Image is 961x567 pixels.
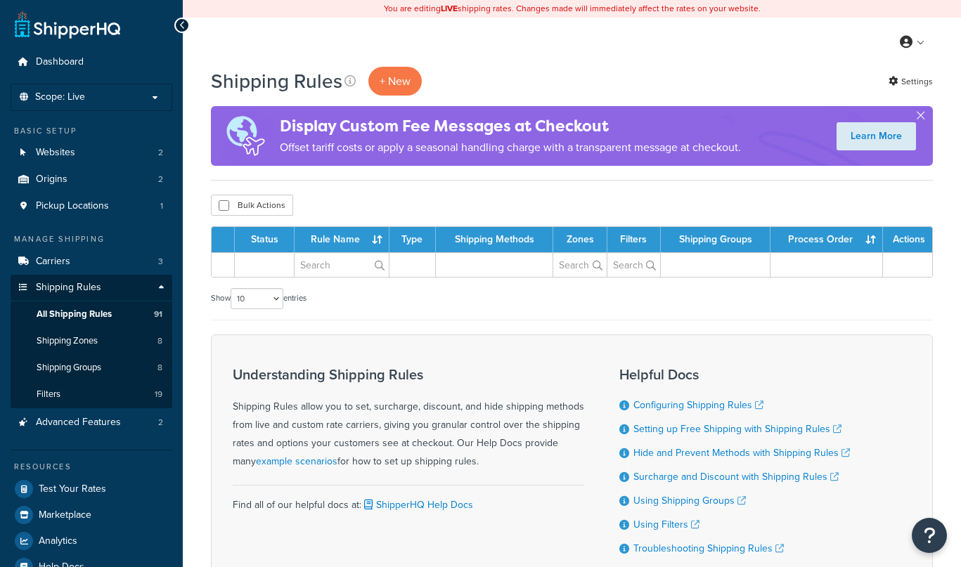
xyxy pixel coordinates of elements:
[39,509,91,521] span: Marketplace
[36,256,70,268] span: Carriers
[607,253,660,277] input: Search
[11,49,172,75] a: Dashboard
[280,115,741,138] h4: Display Custom Fee Messages at Checkout
[436,227,553,252] th: Shipping Methods
[770,227,882,252] th: Process Order
[36,147,75,159] span: Websites
[11,328,172,354] li: Shipping Zones
[633,398,763,412] a: Configuring Shipping Rules
[233,367,584,382] h3: Understanding Shipping Rules
[389,227,436,252] th: Type
[837,122,916,150] a: Learn More
[633,422,841,436] a: Setting up Free Shipping with Shipping Rules
[11,382,172,408] a: Filters 19
[11,140,172,166] a: Websites 2
[158,256,163,268] span: 3
[11,476,172,502] a: Test Your Rates
[11,193,172,219] a: Pickup Locations 1
[37,389,60,400] span: Filters
[11,382,172,408] li: Filters
[280,138,741,157] p: Offset tariff costs or apply a seasonal handling charge with a transparent message at checkout.
[36,417,121,429] span: Advanced Features
[11,301,172,327] a: All Shipping Rules 91
[11,528,172,554] a: Analytics
[35,91,85,103] span: Scope: Live
[154,308,162,320] span: 91
[36,56,84,68] span: Dashboard
[441,2,458,15] b: LIVE
[11,249,172,275] li: Carriers
[211,288,307,309] label: Show entries
[256,454,337,469] a: example scenarios
[553,227,607,252] th: Zones
[368,67,422,96] p: + New
[607,227,661,252] th: Filters
[158,174,163,185] span: 2
[619,367,850,382] h3: Helpful Docs
[889,72,933,91] a: Settings
[11,275,172,301] a: Shipping Rules
[11,140,172,166] li: Websites
[39,483,106,495] span: Test Your Rates
[11,355,172,381] li: Shipping Groups
[157,362,162,374] span: 8
[11,410,172,436] li: Advanced Features
[231,288,283,309] select: Showentries
[361,497,473,512] a: ShipperHQ Help Docs
[36,200,109,212] span: Pickup Locations
[37,362,101,374] span: Shipping Groups
[633,469,839,484] a: Surcharge and Discount with Shipping Rules
[11,125,172,137] div: Basic Setup
[15,11,120,39] a: ShipperHQ Home
[37,335,98,347] span: Shipping Zones
[11,275,172,408] li: Shipping Rules
[160,200,163,212] span: 1
[158,417,163,429] span: 2
[633,541,784,556] a: Troubleshooting Shipping Rules
[158,147,163,159] span: 2
[11,193,172,219] li: Pickup Locations
[211,195,293,216] button: Bulk Actions
[211,106,280,166] img: duties-banner-06bc72dcb5fe05cb3f9472aba00be2ae8eb53ab6f0d8bb03d382ba314ac3c341.png
[36,282,101,294] span: Shipping Rules
[11,167,172,193] li: Origins
[211,67,342,95] h1: Shipping Rules
[11,328,172,354] a: Shipping Zones 8
[157,335,162,347] span: 8
[11,502,172,528] a: Marketplace
[36,174,67,185] span: Origins
[11,249,172,275] a: Carriers 3
[295,253,388,277] input: Search
[295,227,389,252] th: Rule Name
[233,485,584,514] div: Find all of our helpful docs at:
[11,410,172,436] a: Advanced Features 2
[235,227,295,252] th: Status
[155,389,162,400] span: 19
[633,517,699,532] a: Using Filters
[633,493,746,508] a: Using Shipping Groups
[11,301,172,327] li: All Shipping Rules
[11,355,172,381] a: Shipping Groups 8
[11,233,172,245] div: Manage Shipping
[553,253,606,277] input: Search
[11,167,172,193] a: Origins 2
[39,535,77,547] span: Analytics
[633,445,850,460] a: Hide and Prevent Methods with Shipping Rules
[11,461,172,473] div: Resources
[661,227,770,252] th: Shipping Groups
[37,308,112,320] span: All Shipping Rules
[233,367,584,471] div: Shipping Rules allow you to set, surcharge, discount, and hide shipping methods from live and cus...
[912,518,947,553] button: Open Resource Center
[883,227,932,252] th: Actions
